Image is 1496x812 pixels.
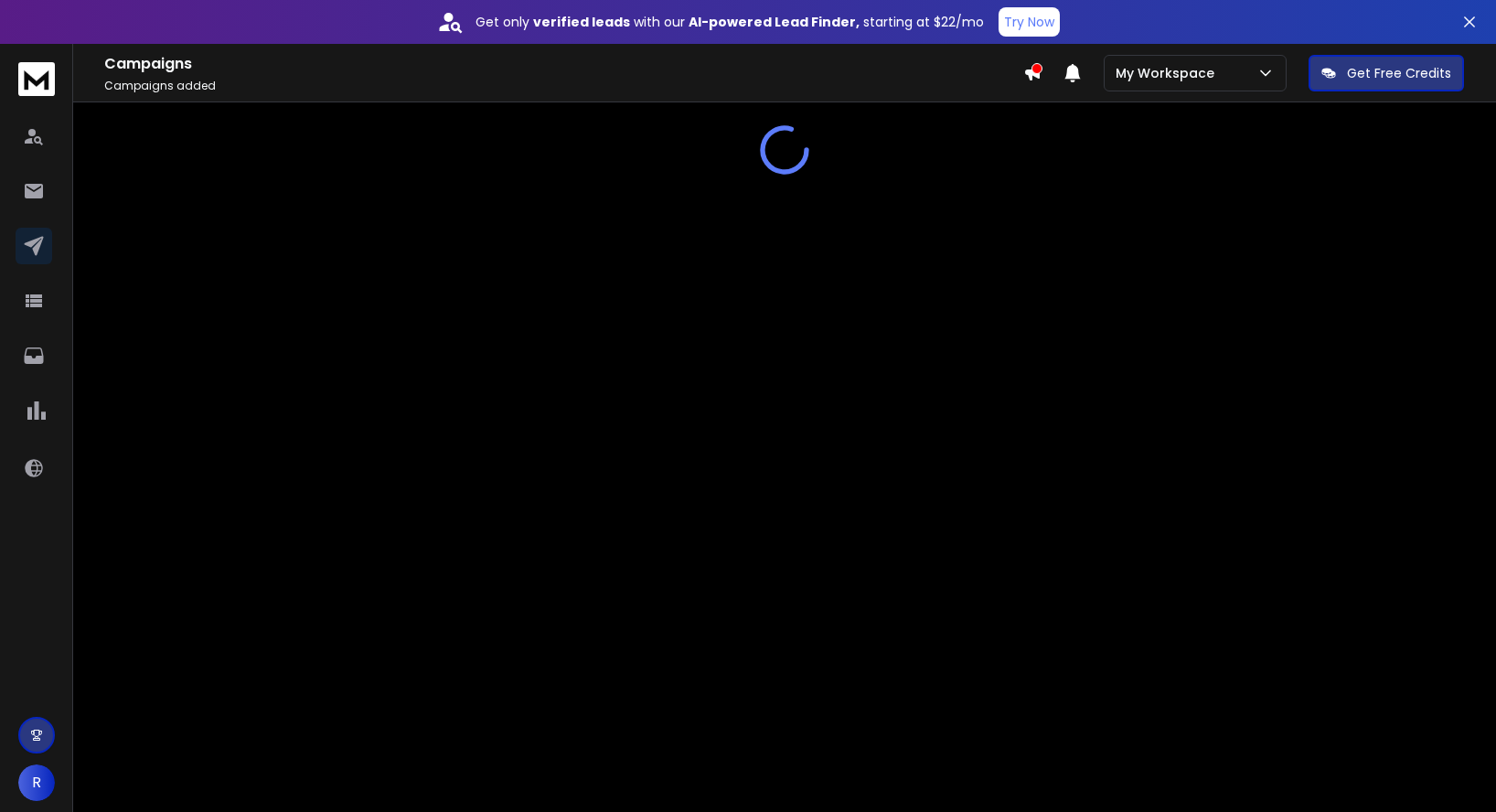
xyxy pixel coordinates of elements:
button: R [18,764,55,801]
p: My Workspace [1116,64,1222,82]
p: Try Now [1004,13,1054,31]
p: Get only with our starting at $22/mo [476,13,984,31]
button: Try Now [999,7,1060,37]
h1: Campaigns [104,53,1023,75]
p: Campaigns added [104,79,1023,93]
button: Get Free Credits [1309,55,1464,91]
img: logo [18,62,55,96]
p: Get Free Credits [1347,64,1451,82]
strong: AI-powered Lead Finder, [689,13,860,31]
strong: verified leads [533,13,630,31]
